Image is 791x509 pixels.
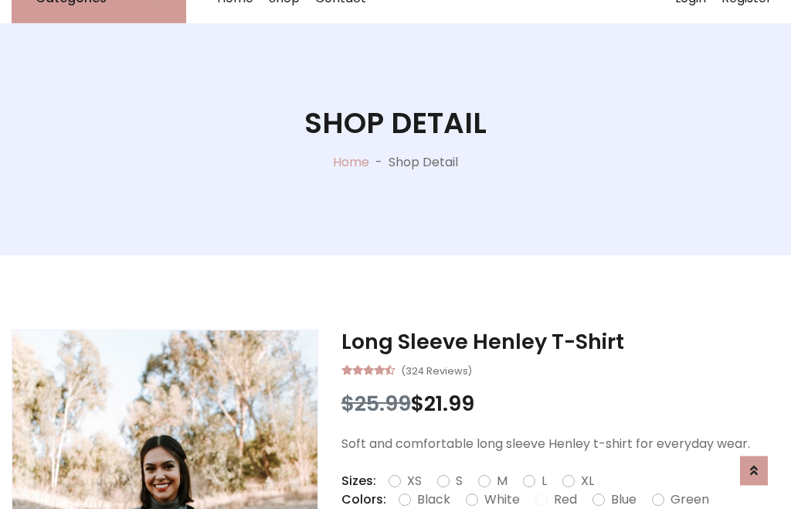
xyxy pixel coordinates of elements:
[341,391,779,416] h3: $
[581,472,594,490] label: XL
[456,472,463,490] label: S
[484,490,520,509] label: White
[333,153,369,171] a: Home
[670,490,709,509] label: Green
[304,106,487,141] h1: Shop Detail
[417,490,450,509] label: Black
[554,490,577,509] label: Red
[541,472,547,490] label: L
[341,330,779,354] h3: Long Sleeve Henley T-Shirt
[611,490,637,509] label: Blue
[407,472,422,490] label: XS
[341,472,376,490] p: Sizes:
[341,435,779,453] p: Soft and comfortable long sleeve Henley t-shirt for everyday wear.
[341,490,386,509] p: Colors:
[389,153,458,172] p: Shop Detail
[369,153,389,172] p: -
[497,472,508,490] label: M
[424,389,474,418] span: 21.99
[341,389,411,418] span: $25.99
[401,360,472,379] small: (324 Reviews)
